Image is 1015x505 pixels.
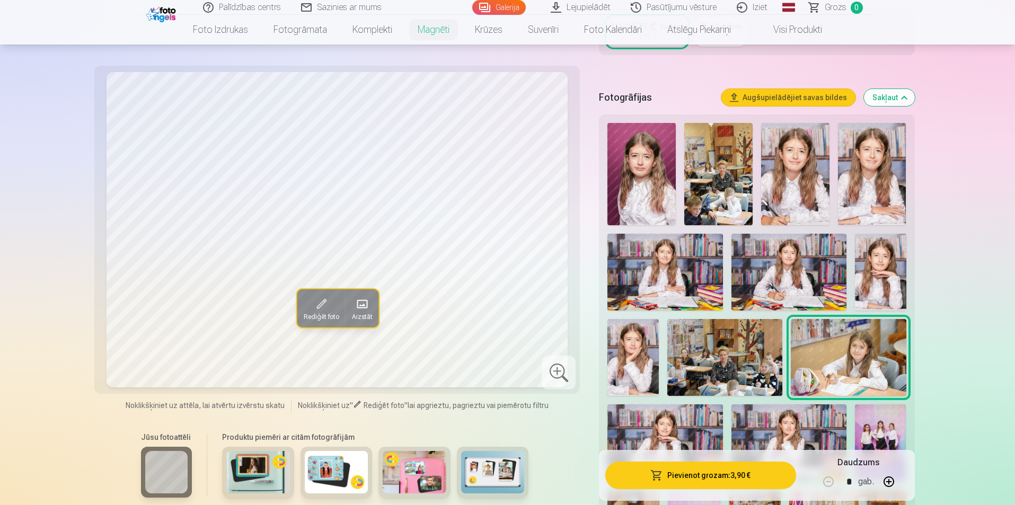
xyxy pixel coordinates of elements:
a: Krūzes [462,15,515,45]
a: Komplekti [340,15,405,45]
a: Foto kalendāri [571,15,655,45]
span: Noklikšķiniet uz [298,401,350,410]
button: Augšupielādējiet savas bildes [721,89,855,106]
button: Rediģēt foto [296,289,345,327]
span: Aizstāt [351,313,372,321]
h5: Fotogrāfijas [599,90,712,105]
span: 0 [851,2,863,14]
span: Grozs [825,1,846,14]
a: Atslēgu piekariņi [655,15,744,45]
span: Rediģēt foto [364,401,404,410]
button: Pievienot grozam:3,90 € [605,462,796,489]
span: lai apgrieztu, pagrieztu vai piemērotu filtru [408,401,549,410]
button: Sakļaut [864,89,915,106]
span: " [404,401,408,410]
button: Aizstāt [345,289,378,327]
span: Rediģēt foto [303,313,338,321]
img: /fa1 [146,4,179,22]
a: Foto izdrukas [180,15,261,45]
h5: Daudzums [837,456,879,469]
a: Fotogrāmata [261,15,340,45]
span: " [350,401,353,410]
a: Magnēti [405,15,462,45]
a: Suvenīri [515,15,571,45]
div: gab. [858,469,874,494]
a: Visi produkti [744,15,835,45]
h6: Jūsu fotoattēli [141,432,192,442]
h6: Produktu piemēri ar citām fotogrāfijām [218,432,533,442]
span: Noklikšķiniet uz attēla, lai atvērtu izvērstu skatu [126,400,285,411]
